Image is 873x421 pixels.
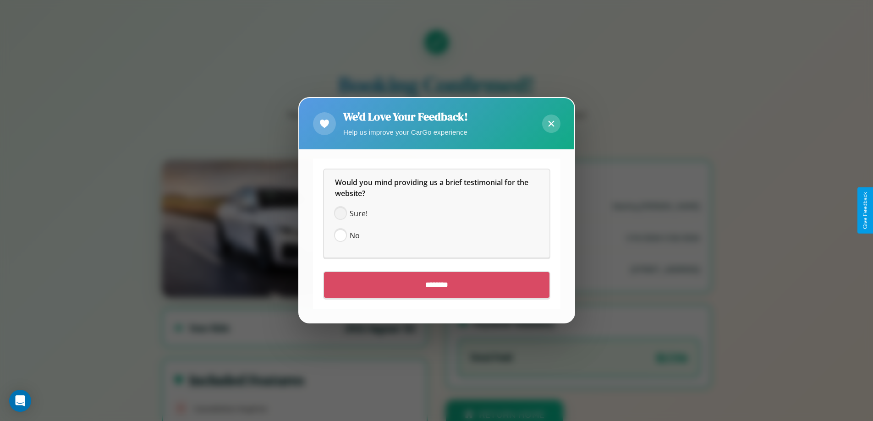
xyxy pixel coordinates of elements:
[350,208,368,219] span: Sure!
[335,178,530,199] span: Would you mind providing us a brief testimonial for the website?
[862,192,868,229] div: Give Feedback
[343,109,468,124] h2: We'd Love Your Feedback!
[343,126,468,138] p: Help us improve your CarGo experience
[350,230,360,241] span: No
[9,390,31,412] div: Open Intercom Messenger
